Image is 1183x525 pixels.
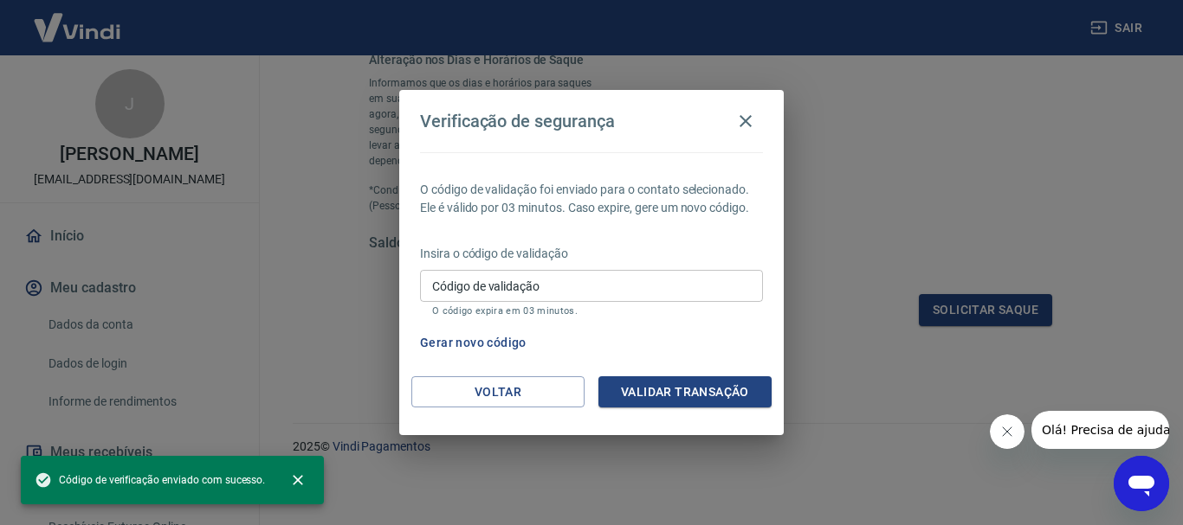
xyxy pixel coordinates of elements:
p: O código expira em 03 minutos. [432,305,751,317]
button: Validar transação [598,376,772,408]
iframe: Botão para abrir a janela de mensagens [1114,456,1169,511]
button: Gerar novo código [413,327,533,359]
p: Insira o código de validação [420,245,763,263]
iframe: Fechar mensagem [990,414,1025,449]
span: Olá! Precisa de ajuda? [10,12,145,26]
span: Código de verificação enviado com sucesso. [35,471,265,489]
h4: Verificação de segurança [420,111,615,131]
p: O código de validação foi enviado para o contato selecionado. Ele é válido por 03 minutos. Caso e... [420,181,763,217]
iframe: Mensagem da empresa [1031,411,1169,449]
button: Voltar [411,376,585,408]
button: close [279,461,317,499]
